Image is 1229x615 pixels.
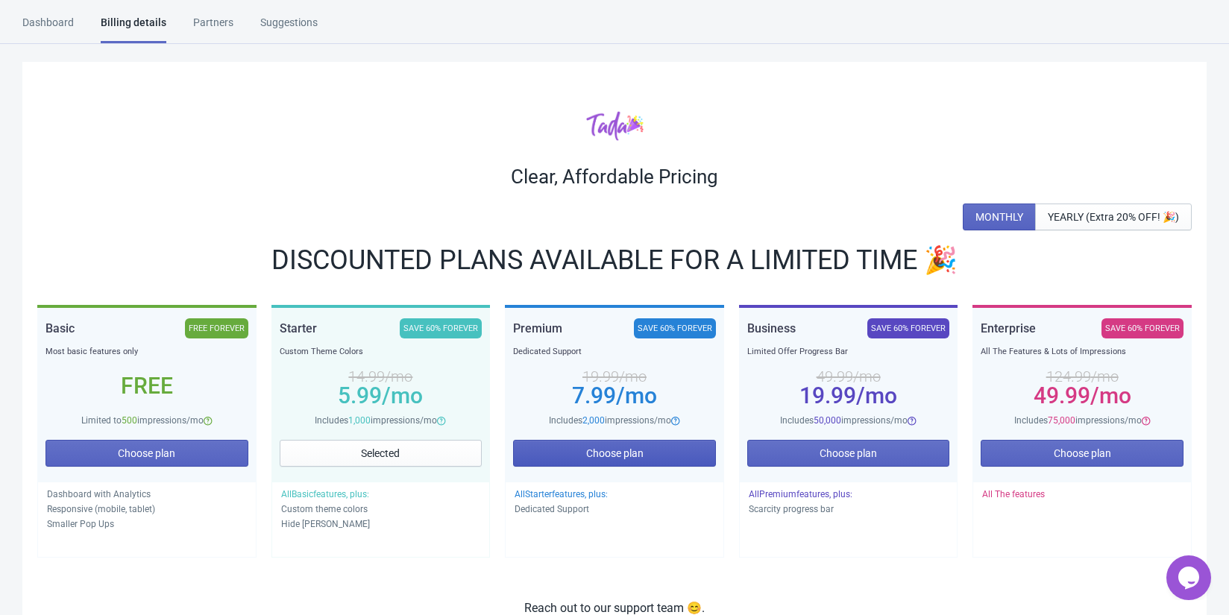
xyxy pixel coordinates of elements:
[281,502,481,517] p: Custom theme colors
[856,382,897,409] span: /mo
[747,390,950,402] div: 19.99
[513,344,716,359] div: Dedicated Support
[47,502,247,517] p: Responsive (mobile, tablet)
[280,318,317,338] div: Starter
[1048,415,1075,426] span: 75,000
[515,502,714,517] p: Dedicated Support
[513,318,562,338] div: Premium
[1048,211,1179,223] span: YEARLY (Extra 20% OFF! 🎉)
[185,318,248,338] div: FREE FOREVER
[281,489,369,499] span: All Basic features, plus:
[867,318,949,338] div: SAVE 60% FOREVER
[749,489,852,499] span: All Premium features, plus:
[749,502,949,517] p: Scarcity progress bar
[981,318,1036,338] div: Enterprise
[981,440,1184,467] button: Choose plan
[280,344,483,359] div: Custom Theme Colors
[549,415,671,426] span: Includes impressions/mo
[101,15,166,43] div: Billing details
[586,447,644,459] span: Choose plan
[582,415,605,426] span: 2,000
[780,415,908,426] span: Includes impressions/mo
[45,413,248,428] div: Limited to impressions/mo
[1054,447,1111,459] span: Choose plan
[515,489,608,499] span: All Starter features, plus:
[47,487,247,502] p: Dashboard with Analytics
[963,204,1036,230] button: MONTHLY
[45,318,75,338] div: Basic
[981,370,1184,382] div: 124.99 /mo
[982,489,1045,499] span: All The features
[747,370,950,382] div: 49.99 /mo
[193,15,233,41] div: Partners
[747,440,950,467] button: Choose plan
[382,382,423,409] span: /mo
[37,165,1192,189] div: Clear, Affordable Pricing
[280,390,483,402] div: 5.99
[280,440,483,467] button: Selected
[981,344,1184,359] div: All The Features & Lots of Impressions
[616,382,657,409] span: /mo
[814,415,841,426] span: 50,000
[122,415,137,426] span: 500
[1101,318,1184,338] div: SAVE 60% FOREVER
[513,370,716,382] div: 19.99 /mo
[361,447,400,459] span: Selected
[747,344,950,359] div: Limited Offer Progress Bar
[47,517,247,532] p: Smaller Pop Ups
[1090,382,1131,409] span: /mo
[260,15,318,41] div: Suggestions
[315,415,437,426] span: Includes impressions/mo
[634,318,716,338] div: SAVE 60% FOREVER
[348,415,371,426] span: 1,000
[22,15,74,41] div: Dashboard
[280,370,483,382] div: 14.99 /mo
[45,344,248,359] div: Most basic features only
[747,318,796,338] div: Business
[820,447,877,459] span: Choose plan
[981,390,1184,402] div: 49.99
[513,390,716,402] div: 7.99
[975,211,1023,223] span: MONTHLY
[37,248,1192,272] div: DISCOUNTED PLANS AVAILABLE FOR A LIMITED TIME 🎉
[513,440,716,467] button: Choose plan
[400,318,482,338] div: SAVE 60% FOREVER
[1035,204,1192,230] button: YEARLY (Extra 20% OFF! 🎉)
[1014,415,1142,426] span: Includes impressions/mo
[45,380,248,392] div: Free
[1166,555,1214,600] iframe: chat widget
[118,447,175,459] span: Choose plan
[45,440,248,467] button: Choose plan
[281,517,481,532] p: Hide [PERSON_NAME]
[586,110,644,141] img: tadacolor.png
